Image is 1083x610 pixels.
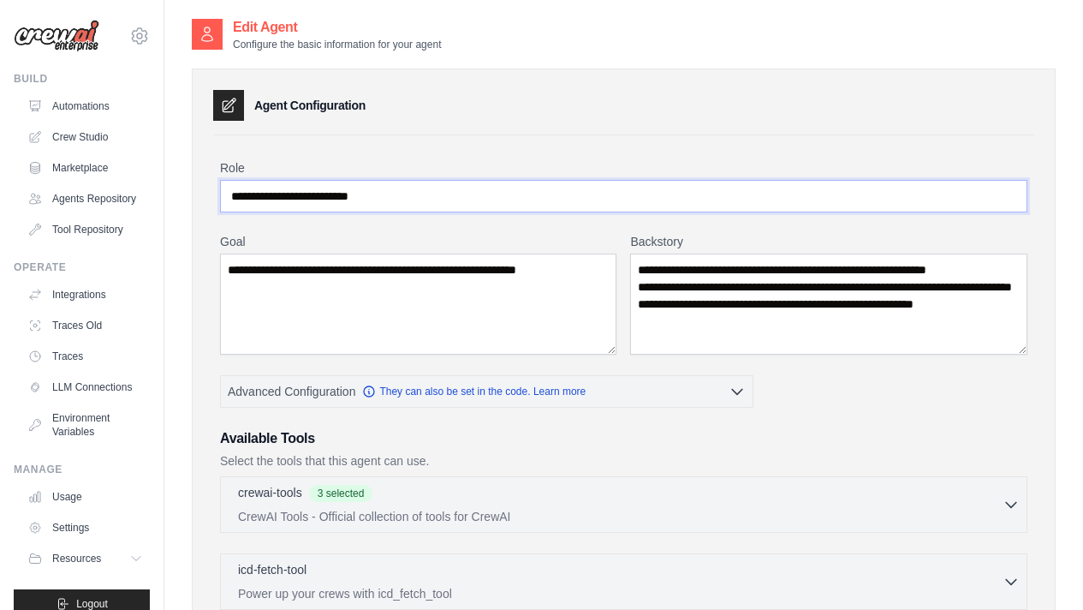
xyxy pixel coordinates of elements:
[52,552,101,565] span: Resources
[14,72,150,86] div: Build
[238,561,306,578] p: icd-fetch-tool
[630,233,1027,250] label: Backstory
[21,483,150,511] a: Usage
[238,484,302,501] p: crewai-tools
[21,154,150,182] a: Marketplace
[254,97,366,114] h3: Agent Configuration
[238,585,1003,602] p: Power up your crews with icd_fetch_tool
[21,312,150,339] a: Traces Old
[21,93,150,120] a: Automations
[21,374,150,401] a: LLM Connections
[21,281,150,308] a: Integrations
[309,485,373,502] span: 3 selected
[228,561,1020,602] button: icd-fetch-tool Power up your crews with icd_fetch_tool
[238,508,1003,525] p: CrewAI Tools - Official collection of tools for CrewAI
[21,123,150,151] a: Crew Studio
[21,404,150,446] a: Environment Variables
[21,216,150,243] a: Tool Repository
[21,343,150,370] a: Traces
[221,376,753,407] button: Advanced Configuration They can also be set in the code. Learn more
[233,17,441,38] h2: Edit Agent
[21,514,150,541] a: Settings
[220,452,1027,469] p: Select the tools that this agent can use.
[233,38,441,51] p: Configure the basic information for your agent
[220,428,1027,449] h3: Available Tools
[21,185,150,212] a: Agents Repository
[228,484,1020,525] button: crewai-tools 3 selected CrewAI Tools - Official collection of tools for CrewAI
[14,463,150,476] div: Manage
[14,20,99,52] img: Logo
[220,159,1027,176] label: Role
[362,385,586,398] a: They can also be set in the code. Learn more
[14,260,150,274] div: Operate
[21,545,150,572] button: Resources
[228,383,355,400] span: Advanced Configuration
[220,233,616,250] label: Goal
